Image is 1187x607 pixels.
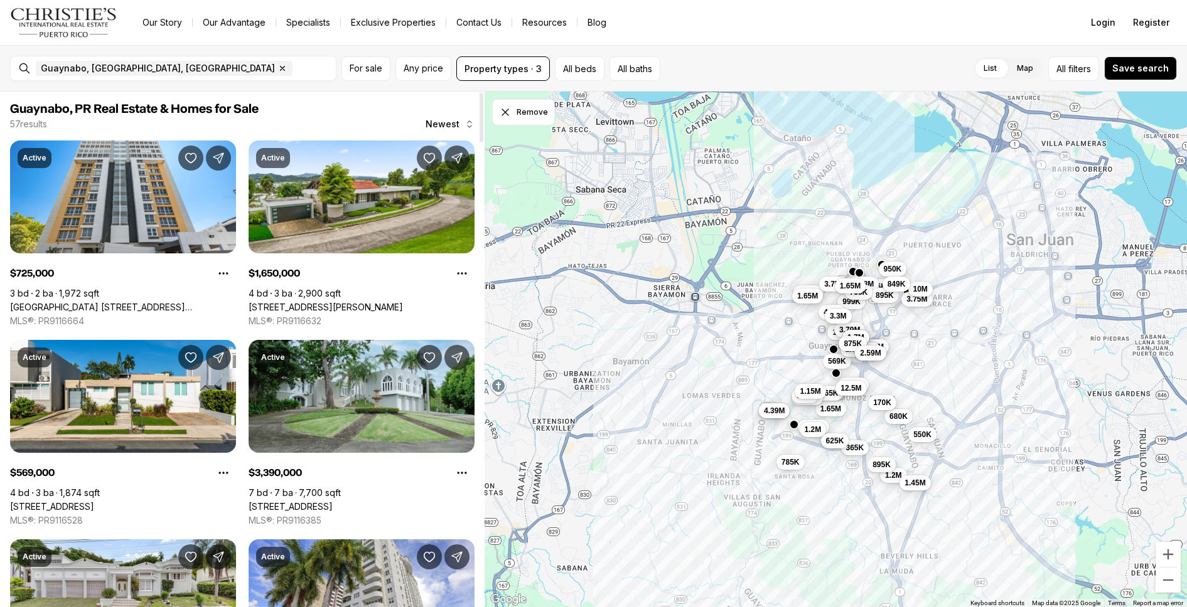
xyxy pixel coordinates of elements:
[10,302,236,313] a: Plaza Athenee 101 ORTEGON AVENUE #402, GUAYNABO PR, 00966
[906,293,927,303] span: 3.75M
[879,467,906,482] button: 1.2M
[889,411,908,421] span: 680K
[800,386,820,396] span: 1.15M
[395,56,451,81] button: Any price
[820,388,838,398] span: 465K
[206,145,231,171] button: Share Property
[444,145,470,171] button: Share Property
[446,14,512,31] button: Contact Us
[829,311,846,321] span: 3.3M
[842,379,863,389] span: 1.25M
[758,403,789,418] button: 3.43M
[512,14,577,31] a: Resources
[815,401,846,416] button: 1.65M
[577,14,616,31] a: Blog
[860,348,881,358] span: 2.59M
[10,501,94,512] a: A12 CALLE 4, GUAYNABO PR, 00966
[862,342,883,352] span: 1.85M
[873,398,891,408] span: 170K
[797,287,818,297] span: 3.39M
[792,390,822,405] button: 2.25M
[206,345,231,370] button: Share Property
[798,419,829,434] button: 1.03M
[824,307,841,317] span: 4.5M
[844,285,873,300] button: 735K
[1056,62,1066,75] span: All
[835,380,866,395] button: 12.5M
[249,501,333,512] a: 504 TINTILLO HILLS ESTATES RD, GUAYNABO PR, 00966
[449,261,475,286] button: Property options
[10,8,117,38] img: logo
[776,454,804,469] button: 785K
[211,261,236,286] button: Property options
[261,352,285,362] p: Active
[884,409,913,424] button: 680K
[261,153,285,163] p: Active
[456,56,550,81] button: Property types · 3
[974,57,1007,80] label: List
[873,459,891,469] span: 895K
[824,309,851,324] button: 3.3M
[23,552,46,562] p: Active
[803,421,824,431] span: 1.03M
[819,305,846,320] button: 4.5M
[841,383,861,393] span: 12.5M
[23,153,46,163] p: Active
[23,352,46,362] p: Active
[341,14,446,31] a: Exclusive Properties
[417,145,442,171] button: Save Property: 201 REY GUSTAVO, LA VILLA DE TORRIMAR
[828,356,846,366] span: 569K
[193,14,276,31] a: Our Advantage
[804,425,821,435] span: 1.2M
[797,291,817,301] span: 1.65M
[10,119,47,129] p: 57 results
[841,440,869,455] button: 365K
[832,327,849,337] span: 1.9M
[261,552,285,562] p: Active
[882,277,910,292] button: 849K
[417,544,442,569] button: Save Property: 225 ROAD NO 2, VILLA CAPARRA PLAZA #PH-3
[845,344,866,354] span: 1.75M
[883,264,901,274] span: 950K
[555,56,604,81] button: All beds
[839,324,860,334] span: 3.79M
[876,290,894,300] span: 895K
[868,395,896,410] button: 170K
[449,460,475,485] button: Property options
[849,287,867,297] span: 735K
[900,475,930,490] button: 1.45M
[764,406,785,416] span: 4.39M
[844,338,862,348] span: 875K
[905,478,925,488] span: 1.45M
[799,422,826,437] button: 1.2M
[820,433,849,448] button: 625K
[884,470,901,480] span: 1.2M
[857,339,888,354] button: 1.85M
[792,288,822,303] button: 1.65M
[871,287,899,302] button: 895K
[825,436,844,446] span: 625K
[819,277,846,292] button: 3.7M
[492,99,555,125] button: Dismiss drawing
[1156,542,1181,567] button: Zoom in
[1133,18,1169,28] span: Register
[1112,63,1169,73] span: Save search
[759,403,790,418] button: 4.39M
[878,261,906,277] button: 950K
[795,384,825,399] button: 1.15M
[823,353,851,368] button: 569K
[276,14,340,31] a: Specialists
[837,377,868,392] button: 1.25M
[1048,56,1099,81] button: Allfilters
[908,427,937,442] button: 550K
[859,345,876,355] span: 1.5M
[913,283,927,293] span: 10M
[41,63,275,73] span: Guaynabo, [GEOGRAPHIC_DATA], [GEOGRAPHIC_DATA]
[908,281,932,296] button: 10M
[839,335,867,351] button: 875K
[913,430,932,440] span: 550K
[901,291,932,306] button: 3.75M
[417,345,442,370] button: Save Property: 504 TINTILLO HILLS ESTATES RD
[848,277,879,292] button: 1.38M
[1108,599,1125,606] a: Terms (opens in new tab)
